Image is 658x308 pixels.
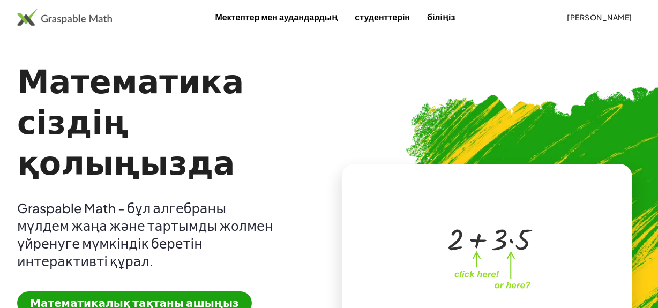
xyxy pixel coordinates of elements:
[17,200,273,269] font: Graspable Math - бұл алгебраны мүлдем жаңа және тартымды жолмен үйренуге мүмкіндік беретін интера...
[427,11,455,22] font: біліңіз
[215,11,338,22] font: Мектептер мен аудандардың
[346,7,418,27] a: студенттерін
[558,7,641,27] button: [PERSON_NAME]
[17,60,244,182] font: Математика сіздің қолыңызда
[355,11,410,22] font: студенттерін
[418,7,463,27] a: біліңіз
[206,7,346,27] a: Мектептер мен аудандардың
[567,12,632,22] font: [PERSON_NAME]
